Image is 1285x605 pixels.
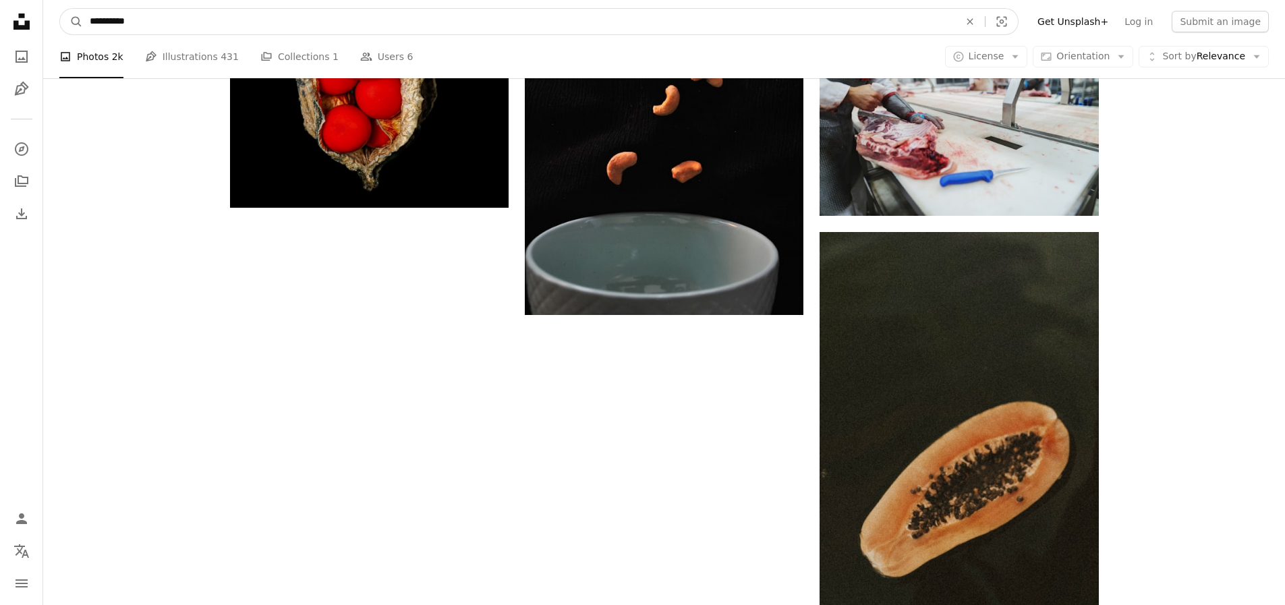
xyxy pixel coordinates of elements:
[1116,11,1161,32] a: Log in
[8,505,35,532] a: Log in / Sign up
[8,76,35,103] a: Illustrations
[1033,46,1133,67] button: Orientation
[145,35,239,78] a: Illustrations 431
[8,8,35,38] a: Home — Unsplash
[8,538,35,565] button: Language
[1139,46,1269,67] button: Sort byRelevance
[820,117,1098,129] a: Workers at meet industry handle meat organizing packing shipping loading at meat factory.
[955,9,985,34] button: Clear
[1029,11,1116,32] a: Get Unsplash+
[221,49,239,64] span: 431
[945,46,1028,67] button: License
[8,136,35,163] a: Explore
[8,43,35,70] a: Photos
[360,35,413,78] a: Users 6
[525,100,803,113] a: a white bowl filled with food on top of a black table
[8,200,35,227] a: Download History
[969,51,1004,61] span: License
[986,9,1018,34] button: Visual search
[1172,11,1269,32] button: Submit an image
[60,9,83,34] button: Search Unsplash
[59,8,1019,35] form: Find visuals sitewide
[820,30,1098,216] img: Workers at meet industry handle meat organizing packing shipping loading at meat factory.
[407,49,413,64] span: 6
[8,168,35,195] a: Collections
[260,35,339,78] a: Collections 1
[1056,51,1110,61] span: Orientation
[820,435,1098,447] a: sliced apple fruit on black table
[1162,50,1245,63] span: Relevance
[333,49,339,64] span: 1
[8,570,35,597] button: Menu
[1162,51,1196,61] span: Sort by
